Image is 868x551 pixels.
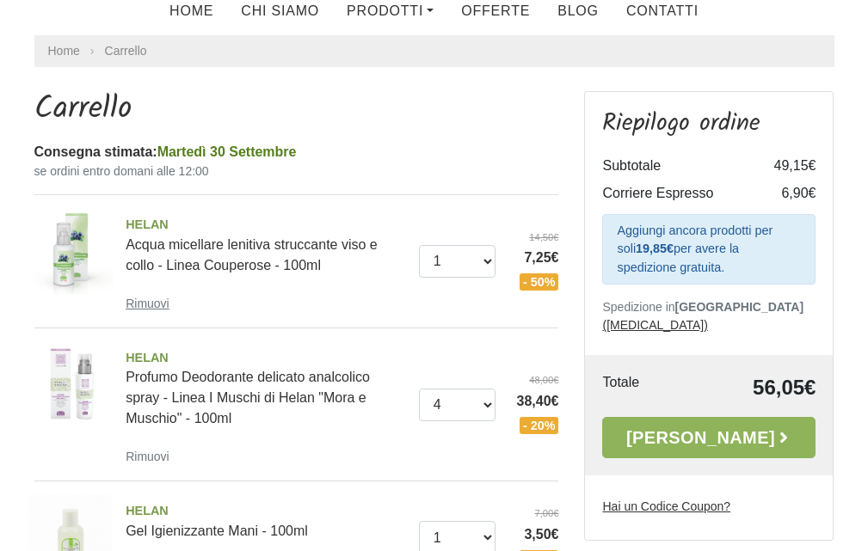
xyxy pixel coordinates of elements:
span: HELAN [126,216,406,235]
label: Hai un Codice Coupon? [602,498,730,516]
del: 14,50€ [508,230,559,245]
small: Rimuovi [126,450,169,463]
span: - 50% [520,273,559,291]
a: HELANGel Igienizzante Mani - 100ml [126,502,406,538]
h1: Carrello [34,91,559,128]
small: se ordini entro domani alle 12:00 [34,162,559,181]
td: 49,15€ [747,152,816,180]
span: 7,25€ [508,248,559,268]
span: 3,50€ [508,524,559,545]
img: Acqua micellare lenitiva struccante viso e collo - Linea Couperose - 100ml [28,209,114,294]
a: Carrello [105,44,147,58]
td: 6,90€ [747,180,816,207]
img: Profumo Deodorante delicato analcolico spray - Linea I Muschi di Helan [28,342,114,427]
td: Corriere Espresso [602,180,747,207]
u: Hai un Codice Coupon? [602,499,730,513]
small: Rimuovi [126,297,169,310]
div: Consegna stimata: [34,142,559,162]
span: HELAN [126,349,406,368]
a: Rimuovi [126,292,176,314]
div: Aggiungi ancora prodotti per soli per avere la spedizione gratuita. [602,214,816,285]
h3: Riepilogo ordine [602,109,816,138]
a: Rimuovi [126,445,176,467]
p: Spedizione in [602,298,816,334]
td: Totale [602,372,680,403]
span: HELAN [126,502,406,521]
td: Subtotale [602,152,747,180]
span: Martedì 30 Settembre [157,144,297,159]
b: [GEOGRAPHIC_DATA] [675,300,804,314]
span: 38,40€ [508,391,559,412]
span: - 20% [520,417,559,434]
a: Home [48,42,80,60]
a: HELANProfumo Deodorante delicato analcolico spray - Linea I Muschi di Helan "Mora e Muschio" - 100ml [126,349,406,426]
td: 56,05€ [681,372,816,403]
nav: breadcrumb [34,35,834,67]
del: 48,00€ [508,373,559,388]
a: HELANAcqua micellare lenitiva struccante viso e collo - Linea Couperose - 100ml [126,216,406,272]
a: ([MEDICAL_DATA]) [602,318,707,332]
del: 7,00€ [508,506,559,521]
a: [PERSON_NAME] [602,417,816,458]
strong: 19,85€ [636,242,674,255]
